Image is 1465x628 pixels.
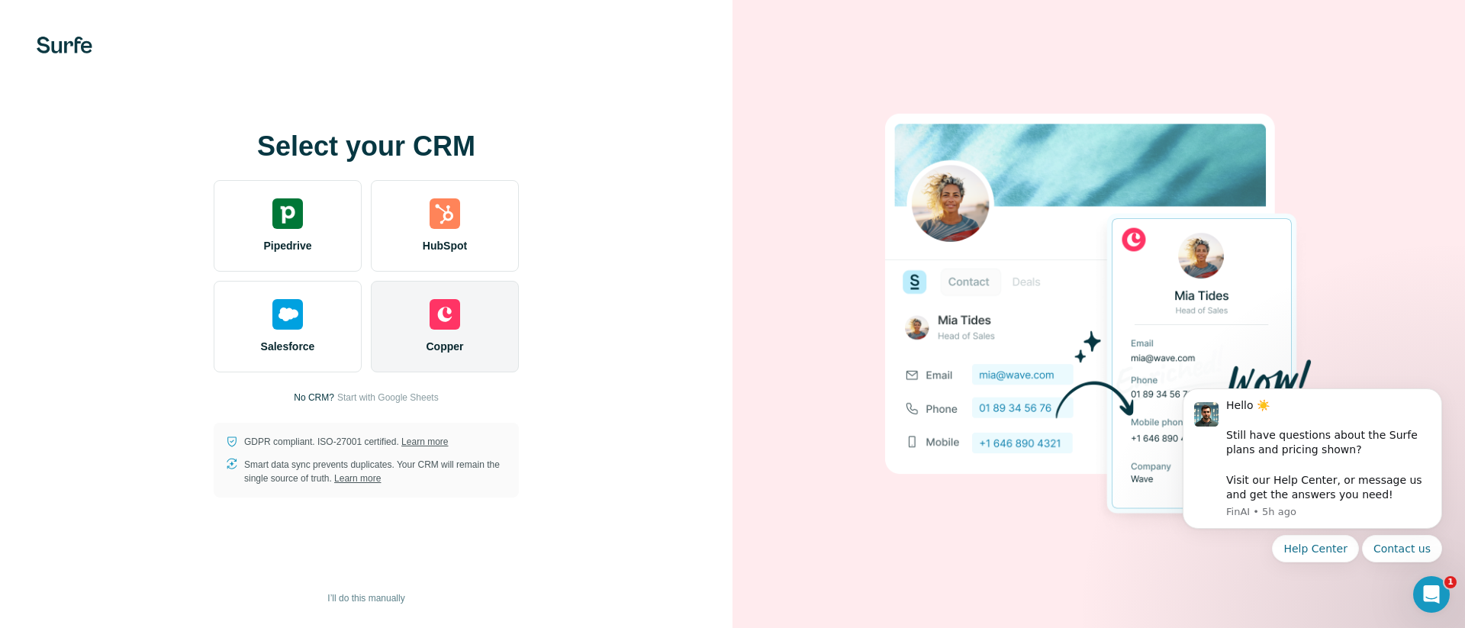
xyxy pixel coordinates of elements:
span: Pipedrive [263,238,311,253]
p: No CRM? [294,391,334,404]
span: HubSpot [423,238,467,253]
iframe: Intercom notifications message [1160,338,1465,587]
img: copper's logo [430,299,460,330]
img: salesforce's logo [272,299,303,330]
h1: Select your CRM [214,131,519,162]
span: Salesforce [261,339,315,354]
iframe: Intercom live chat [1413,576,1450,613]
span: I’ll do this manually [327,591,404,605]
button: Start with Google Sheets [337,391,439,404]
img: hubspot's logo [430,198,460,229]
span: Copper [427,339,464,354]
img: COPPER image [885,88,1312,541]
a: Learn more [334,473,381,484]
p: Smart data sync prevents duplicates. Your CRM will remain the single source of truth. [244,458,507,485]
span: 1 [1444,576,1457,588]
img: pipedrive's logo [272,198,303,229]
img: Surfe's logo [37,37,92,53]
a: Learn more [401,436,448,447]
button: I’ll do this manually [317,587,415,610]
p: GDPR compliant. ISO-27001 certified. [244,435,448,449]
